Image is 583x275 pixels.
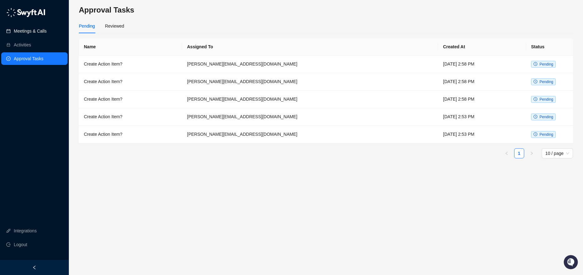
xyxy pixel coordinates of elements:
iframe: Open customer support [563,254,580,271]
td: Create Action Item? [79,73,182,91]
a: Meetings & Calls [14,25,47,37]
td: [PERSON_NAME][EMAIL_ADDRESS][DOMAIN_NAME] [182,56,438,73]
span: Logout [14,238,27,251]
span: Pending [540,62,553,66]
span: Pylon [62,103,76,108]
td: [DATE] 2:58 PM [438,56,526,73]
a: 📚Docs [4,85,26,97]
td: [DATE] 2:58 PM [438,73,526,91]
div: 📶 [28,88,33,93]
td: [PERSON_NAME][EMAIL_ADDRESS][DOMAIN_NAME] [182,126,438,143]
span: right [530,151,534,155]
td: Create Action Item? [79,126,182,143]
span: clock-circle [534,97,537,101]
div: Start new chat [21,57,103,63]
span: Status [34,88,48,94]
td: [DATE] 2:53 PM [438,126,526,143]
span: clock-circle [534,132,537,136]
h3: Approval Tasks [79,5,573,15]
button: Start new chat [106,59,114,66]
button: right [527,148,537,158]
span: 10 / page [545,149,569,158]
span: clock-circle [534,62,537,66]
td: Create Action Item? [79,108,182,126]
p: Welcome 👋 [6,25,114,35]
div: We're available if you need us! [21,63,79,68]
a: Integrations [14,225,37,237]
img: logo-05li4sbe.png [6,8,45,17]
div: Reviewed [105,23,124,29]
td: [DATE] 2:53 PM [438,108,526,126]
span: clock-circle [534,80,537,83]
td: [PERSON_NAME][EMAIL_ADDRESS][DOMAIN_NAME] [182,91,438,108]
div: Pending [79,23,95,29]
span: Pending [540,132,553,137]
a: Activities [14,39,31,51]
td: Create Action Item? [79,91,182,108]
span: Pending [540,97,553,102]
li: Previous Page [502,148,512,158]
img: Swyft AI [6,6,19,19]
td: Create Action Item? [79,56,182,73]
td: [PERSON_NAME][EMAIL_ADDRESS][DOMAIN_NAME] [182,73,438,91]
a: Approval Tasks [14,52,43,65]
th: Name [79,38,182,56]
div: 📚 [6,88,11,93]
button: left [502,148,512,158]
h2: How can we help? [6,35,114,45]
span: Pending [540,115,553,119]
div: Page Size [542,148,573,158]
a: Powered byPylon [44,103,76,108]
th: Status [526,38,573,56]
li: Next Page [527,148,537,158]
span: left [32,265,37,270]
span: Pending [540,80,553,84]
td: [DATE] 2:58 PM [438,91,526,108]
a: 1 [514,149,524,158]
li: 1 [514,148,524,158]
th: Assigned To [182,38,438,56]
span: left [505,151,509,155]
span: clock-circle [534,115,537,119]
th: Created At [438,38,526,56]
td: [PERSON_NAME][EMAIL_ADDRESS][DOMAIN_NAME] [182,108,438,126]
img: 5124521997842_fc6d7dfcefe973c2e489_88.png [6,57,18,68]
a: 📶Status [26,85,51,97]
span: logout [6,242,11,247]
span: Docs [13,88,23,94]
